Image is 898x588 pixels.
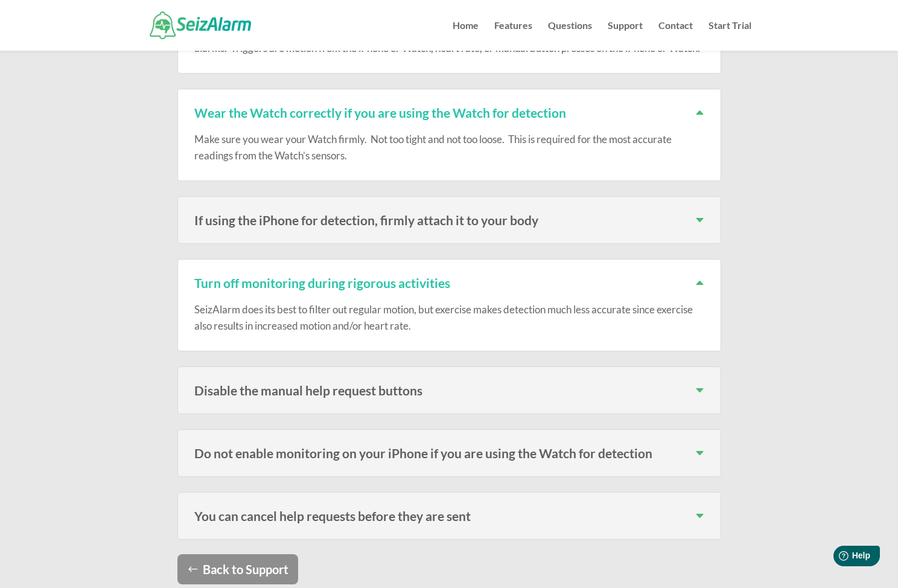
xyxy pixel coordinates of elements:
[791,541,885,575] iframe: Help widget launcher
[194,131,704,164] p: Make sure you wear your Watch firmly. Not too tight and not too loose. This is required for the m...
[194,214,704,226] h3: If using the iPhone for detection, firmly attach it to your body
[150,11,252,39] img: SeizAlarm
[177,554,298,584] a: Back to Support
[548,21,592,51] a: Questions
[494,21,532,51] a: Features
[194,447,704,459] h3: Do not enable monitoring on your iPhone if you are using the Watch for detection
[194,301,704,334] p: SeizAlarm does its best to filter out regular motion, but exercise makes detection much less accu...
[194,276,704,289] h3: Turn off monitoring during rigorous activities
[709,21,751,51] a: Start Trial
[194,106,704,119] h3: Wear the Watch correctly if you are using the Watch for detection
[194,384,704,397] h3: Disable the manual help request buttons
[608,21,643,51] a: Support
[194,510,704,522] h3: You can cancel help requests before they are sent
[453,21,479,51] a: Home
[658,21,693,51] a: Contact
